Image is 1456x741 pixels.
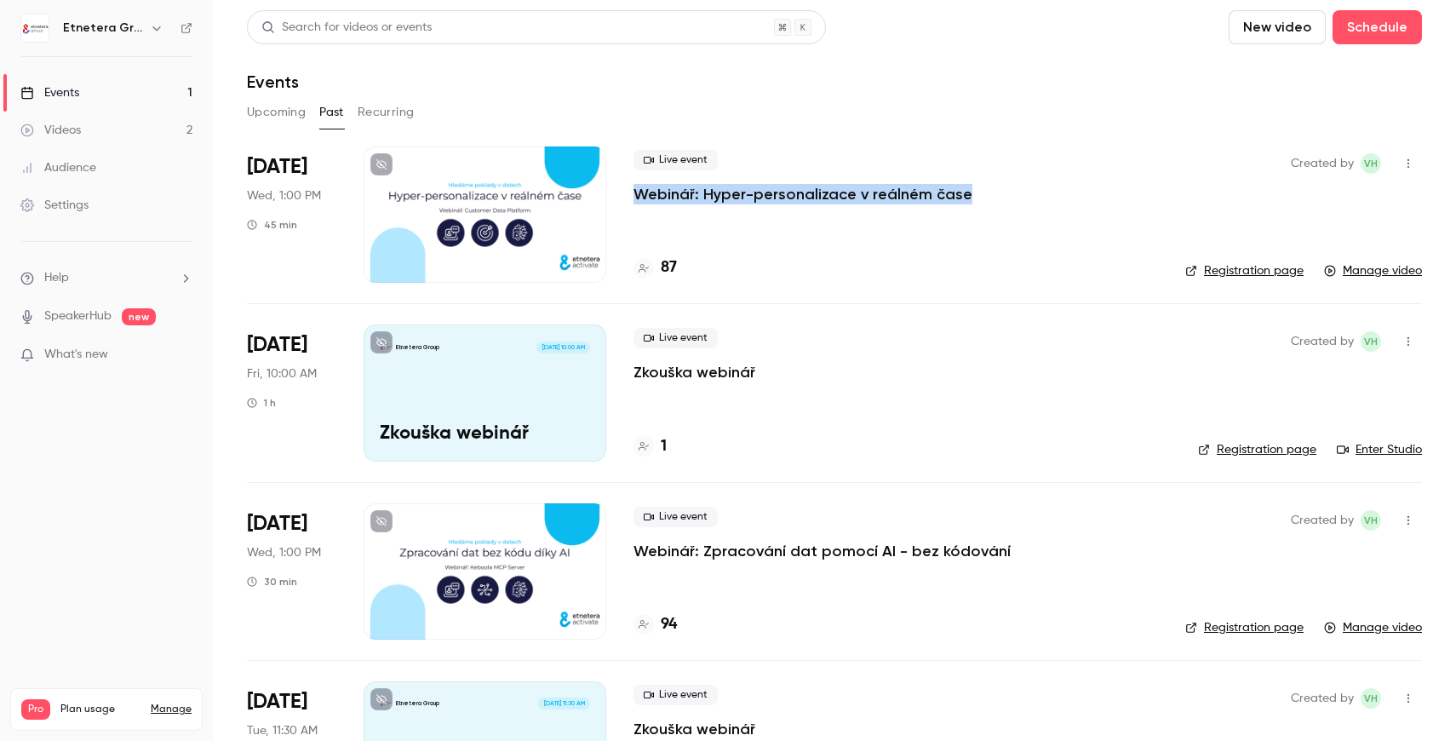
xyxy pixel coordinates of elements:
span: VH [1364,510,1378,531]
span: [DATE] [247,153,307,181]
div: Settings [20,197,89,214]
div: 1 h [247,396,276,410]
a: 94 [633,613,677,636]
div: Sep 3 Wed, 1:00 PM (Europe/Prague) [247,146,336,283]
span: What's new [44,346,108,364]
div: Audience [20,159,96,176]
a: Zkouška webinář [633,362,755,382]
iframe: Noticeable Trigger [172,348,192,363]
a: Zkouška webinář [633,719,755,739]
span: VH [1364,688,1378,709]
a: Manage video [1324,262,1422,279]
h4: 94 [661,613,677,636]
div: Videos [20,122,81,139]
div: 30 min [247,575,297,589]
button: Recurring [358,99,415,126]
h4: 1 [661,435,667,458]
span: Live event [633,150,718,170]
span: VH [1364,331,1378,352]
span: VH [1364,153,1378,174]
a: Registration page [1185,262,1304,279]
a: 1 [633,435,667,458]
span: [DATE] 11:30 AM [538,698,589,709]
p: Etnetera Group [396,343,439,352]
button: Schedule [1333,10,1422,44]
span: Created by [1291,153,1354,174]
span: Wed, 1:00 PM [247,544,321,561]
span: Created by [1291,688,1354,709]
span: [DATE] 10:00 AM [536,342,589,353]
span: Veronika Hájek [1361,510,1381,531]
div: Jul 9 Wed, 1:00 PM (Europe/Prague) [247,503,336,640]
p: Etnetera Group [396,699,439,708]
span: Veronika Hájek [1361,331,1381,352]
span: Veronika Hájek [1361,688,1381,709]
a: SpeakerHub [44,307,112,325]
div: Search for videos or events [261,19,432,37]
span: Help [44,269,69,287]
span: Created by [1291,510,1354,531]
h1: Events [247,72,299,92]
a: Enter Studio [1337,441,1422,458]
a: 87 [633,256,677,279]
span: new [122,308,156,325]
a: Manage [151,703,192,716]
span: [DATE] [247,688,307,715]
div: Aug 29 Fri, 10:00 AM (Europe/Prague) [247,325,336,461]
a: Registration page [1198,441,1316,458]
p: Zkouška webinář [380,423,590,445]
button: Upcoming [247,99,306,126]
div: Events [20,84,79,101]
span: Fri, 10:00 AM [247,365,317,382]
span: Live event [633,328,718,348]
button: New video [1229,10,1326,44]
li: help-dropdown-opener [20,269,192,287]
span: Live event [633,685,718,705]
a: Manage video [1324,619,1422,636]
div: 45 min [247,218,297,232]
span: Created by [1291,331,1354,352]
span: Pro [21,699,50,720]
span: Veronika Hájek [1361,153,1381,174]
a: Registration page [1185,619,1304,636]
a: Zkouška webinářEtnetera Group[DATE] 10:00 AMZkouška webinář [364,325,606,461]
a: Webinář: Zpracování dat pomocí AI - bez kódování [633,541,1011,561]
span: [DATE] [247,510,307,537]
span: Plan usage [60,703,140,716]
span: Live event [633,507,718,527]
span: Tue, 11:30 AM [247,722,318,739]
h6: Etnetera Group [63,20,143,37]
img: Etnetera Group [21,14,49,42]
a: Webinář: Hyper-personalizace v reálném čase [633,184,972,204]
h4: 87 [661,256,677,279]
span: [DATE] [247,331,307,359]
button: Past [319,99,344,126]
span: Wed, 1:00 PM [247,187,321,204]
